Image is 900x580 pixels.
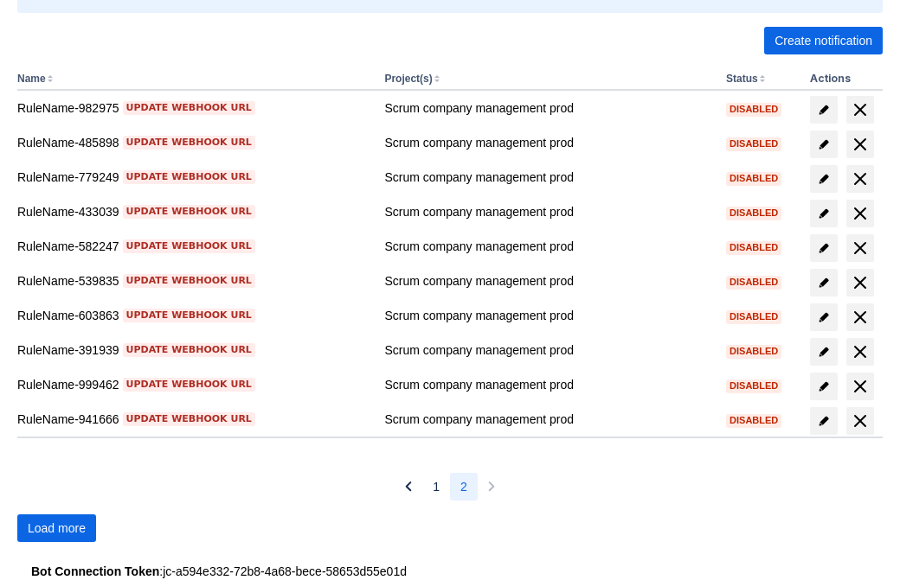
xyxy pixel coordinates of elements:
button: Create notification [764,27,883,54]
div: : jc-a594e332-72b8-4a68-bece-58653d55e01d [31,563,869,580]
span: edit [817,241,831,255]
nav: Pagination [395,473,505,500]
div: RuleName-391939 [17,341,370,359]
div: Scrum company management prod [384,169,712,186]
button: Page 1 [422,473,450,500]
div: Scrum company management prod [384,341,712,359]
span: 2 [460,473,467,500]
span: Load more [28,514,86,542]
span: Disabled [726,139,781,149]
div: Scrum company management prod [384,411,712,428]
span: delete [850,203,871,224]
div: RuleName-982975 [17,99,370,117]
th: Actions [803,68,883,91]
div: RuleName-603863 [17,307,370,324]
strong: Bot Connection Token [31,564,159,578]
div: RuleName-485898 [17,134,370,151]
span: Update webhook URL [126,136,252,150]
span: Disabled [726,347,781,356]
button: Load more [17,514,96,542]
span: Disabled [726,243,781,252]
span: Disabled [726,105,781,114]
span: Update webhook URL [126,309,252,322]
span: edit [817,172,831,186]
div: RuleName-779249 [17,169,370,186]
div: Scrum company management prod [384,134,712,151]
span: edit [817,207,831,220]
span: delete [850,272,871,293]
span: delete [850,411,871,431]
span: delete [850,134,871,155]
span: edit [817,103,831,117]
div: RuleName-539835 [17,272,370,290]
span: Disabled [726,277,781,287]
div: RuleName-999462 [17,376,370,393]
span: Update webhook URL [126,205,252,219]
span: delete [850,341,871,362]
span: delete [850,169,871,189]
span: edit [817,276,831,290]
span: Update webhook URL [126,239,252,253]
button: Next [478,473,505,500]
span: Disabled [726,174,781,183]
span: Disabled [726,208,781,218]
div: Scrum company management prod [384,307,712,324]
div: Scrum company management prod [384,99,712,117]
span: edit [817,414,831,428]
span: Update webhook URL [126,101,252,115]
div: RuleName-582247 [17,238,370,255]
div: Scrum company management prod [384,203,712,220]
span: Update webhook URL [126,378,252,392]
span: 1 [433,473,440,500]
button: Project(s) [384,73,432,85]
span: Create notification [775,27,872,54]
span: delete [850,307,871,328]
span: delete [850,376,871,397]
span: Disabled [726,312,781,322]
div: Scrum company management prod [384,238,712,255]
span: edit [817,137,831,151]
span: Update webhook URL [126,412,252,426]
div: RuleName-433039 [17,203,370,220]
span: Disabled [726,416,781,425]
span: delete [850,238,871,258]
button: Page 2 [450,473,478,500]
span: Update webhook URL [126,170,252,184]
span: Update webhook URL [126,343,252,357]
div: Scrum company management prod [384,376,712,393]
span: edit [817,379,831,393]
span: Disabled [726,381,781,391]
div: Scrum company management prod [384,272,712,290]
span: edit [817,310,831,324]
span: Update webhook URL [126,274,252,288]
span: delete [850,99,871,120]
span: edit [817,345,831,359]
button: Name [17,73,46,85]
div: RuleName-941666 [17,411,370,428]
button: Status [726,73,758,85]
button: Previous [395,473,422,500]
